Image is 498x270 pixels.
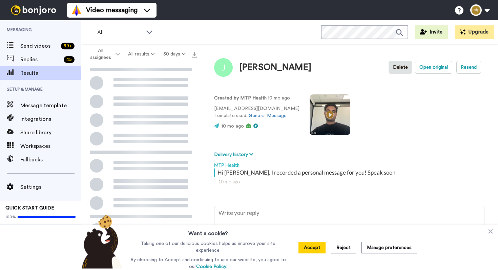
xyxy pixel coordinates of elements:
span: 100% [5,214,16,220]
img: export.svg [192,52,197,58]
a: General Message [249,113,287,118]
p: : 10 mo ago [214,95,299,102]
span: Fallbacks [20,156,81,164]
span: Settings [20,183,81,191]
span: Share library [20,129,81,137]
div: [PERSON_NAME] [240,63,311,72]
button: Delivery history [214,151,255,158]
button: Resend [456,61,481,74]
span: Video messaging [86,5,138,15]
button: Manage preferences [361,242,417,253]
p: [EMAIL_ADDRESS][DOMAIN_NAME] Template used: [214,105,299,119]
button: All results [124,48,159,60]
div: Hi [PERSON_NAME], I recorded a personal message for you! Speak soon [217,168,483,177]
span: Results [20,69,81,77]
button: Accept [298,242,326,253]
span: 10 mo ago [221,124,244,129]
button: Reject [331,242,356,253]
span: QUICK START GUIDE [5,206,54,210]
span: All [97,28,143,37]
span: Message template [20,102,81,110]
strong: Created by MTP Health [214,96,267,100]
div: MTP Health [214,158,484,168]
p: By choosing to Accept and continuing to use our website, you agree to our . [129,256,288,270]
img: bear-with-cookie.png [76,215,126,269]
button: All assignees [83,45,124,64]
span: Workspaces [20,142,81,150]
button: Delete [389,61,412,74]
span: Replies [20,55,61,64]
span: Send videos [20,42,58,50]
div: 99 + [61,43,75,49]
span: All assignees [87,47,114,61]
span: Integrations [20,115,81,123]
img: vm-color.svg [71,5,82,16]
img: Image of Jake James [214,58,233,77]
button: Export all results that match these filters now. [190,49,199,59]
img: bj-logo-header-white.svg [8,5,59,15]
div: 10 mo ago [218,178,480,185]
h3: Want a cookie? [188,225,228,238]
button: 30 days [159,48,190,60]
button: Invite [415,25,448,39]
a: Cookie Policy [196,264,226,269]
p: Taking one of our delicious cookies helps us improve your site experience. [129,240,288,254]
button: Open original [415,61,452,74]
button: Upgrade [455,25,494,39]
div: 45 [64,56,75,63]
